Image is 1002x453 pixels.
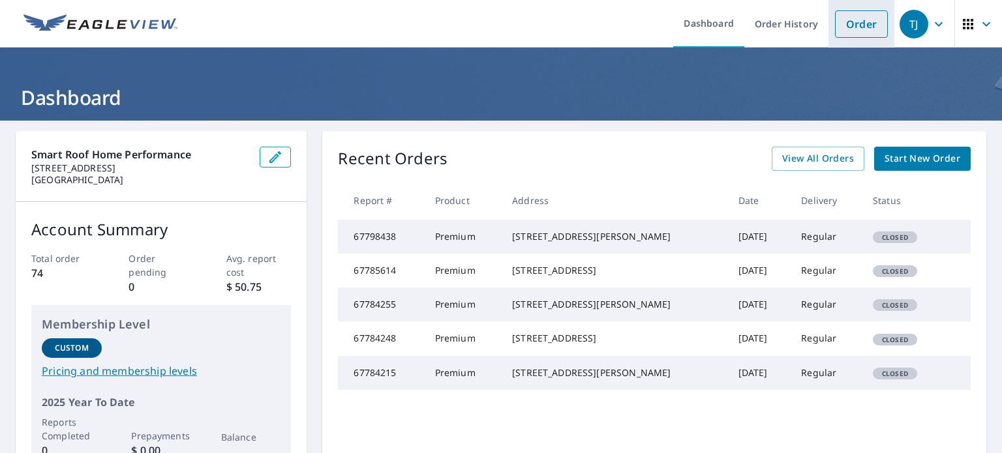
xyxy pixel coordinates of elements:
[791,220,862,254] td: Regular
[338,356,424,390] td: 67784215
[874,233,916,242] span: Closed
[425,254,502,287] td: Premium
[31,174,249,186] p: [GEOGRAPHIC_DATA]
[791,321,862,355] td: Regular
[885,151,960,167] span: Start New Order
[31,265,97,281] p: 74
[31,162,249,174] p: [STREET_ADDRESS]
[900,10,928,38] div: TJ
[791,254,862,287] td: Regular
[874,267,916,276] span: Closed
[55,342,89,354] p: Custom
[862,181,945,220] th: Status
[791,181,862,220] th: Delivery
[31,252,97,265] p: Total order
[226,279,292,295] p: $ 50.75
[835,10,888,38] a: Order
[425,181,502,220] th: Product
[512,366,717,379] div: [STREET_ADDRESS][PERSON_NAME]
[874,147,971,171] a: Start New Order
[874,369,916,378] span: Closed
[728,254,791,287] td: [DATE]
[42,315,281,333] p: Membership Level
[338,147,448,171] p: Recent Orders
[791,356,862,390] td: Regular
[31,147,249,162] p: Smart Roof Home Performance
[425,356,502,390] td: Premium
[791,287,862,321] td: Regular
[512,298,717,311] div: [STREET_ADDRESS][PERSON_NAME]
[129,279,194,295] p: 0
[338,287,424,321] td: 67784255
[338,220,424,254] td: 67798438
[772,147,864,171] a: View All Orders
[338,254,424,287] td: 67785614
[512,264,717,277] div: [STREET_ADDRESS]
[338,321,424,355] td: 67784248
[874,300,916,310] span: Closed
[221,430,281,444] p: Balance
[728,321,791,355] td: [DATE]
[23,14,177,34] img: EV Logo
[782,151,854,167] span: View All Orders
[131,429,191,443] p: Prepayments
[129,252,194,279] p: Order pending
[42,415,102,443] p: Reports Completed
[728,287,791,321] td: [DATE]
[728,220,791,254] td: [DATE]
[226,252,292,279] p: Avg. report cost
[42,394,281,410] p: 2025 Year To Date
[425,287,502,321] td: Premium
[502,181,727,220] th: Address
[874,335,916,344] span: Closed
[425,321,502,355] td: Premium
[425,220,502,254] td: Premium
[338,181,424,220] th: Report #
[42,363,281,379] a: Pricing and membership levels
[512,230,717,243] div: [STREET_ADDRESS][PERSON_NAME]
[31,218,291,241] p: Account Summary
[728,181,791,220] th: Date
[16,84,986,111] h1: Dashboard
[512,332,717,345] div: [STREET_ADDRESS]
[728,356,791,390] td: [DATE]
